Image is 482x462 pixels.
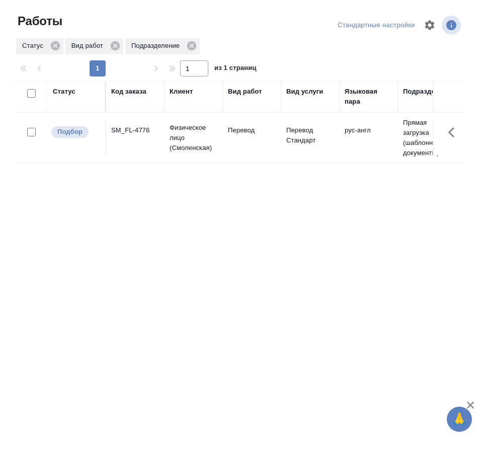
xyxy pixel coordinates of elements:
[16,38,63,54] div: Статус
[403,87,455,97] div: Подразделение
[214,62,257,76] span: из 1 страниц
[228,87,262,97] div: Вид работ
[170,123,218,153] p: Физическое лицо (Смоленская)
[286,87,324,97] div: Вид услуги
[228,125,276,135] p: Перевод
[125,38,200,54] div: Подразделение
[65,38,123,54] div: Вид работ
[345,87,393,107] div: Языковая пара
[286,125,335,145] p: Перевод Стандарт
[71,41,107,51] p: Вид работ
[111,125,159,135] div: SM_FL-4776
[53,87,75,97] div: Статус
[447,407,472,432] button: 🙏
[418,13,442,37] span: Настроить таблицу
[131,41,183,51] p: Подразделение
[50,125,100,139] div: Можно подбирать исполнителей
[170,87,193,97] div: Клиент
[335,18,418,33] div: split button
[340,120,398,156] td: рус-англ
[22,41,47,51] p: Статус
[15,13,62,29] span: Работы
[442,120,466,144] button: Здесь прячутся важные кнопки
[442,16,463,35] span: Посмотреть информацию
[451,409,468,430] span: 🙏
[398,113,456,163] td: Прямая загрузка (шаблонные документы)
[57,127,83,137] p: Подбор
[111,87,146,97] div: Код заказа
